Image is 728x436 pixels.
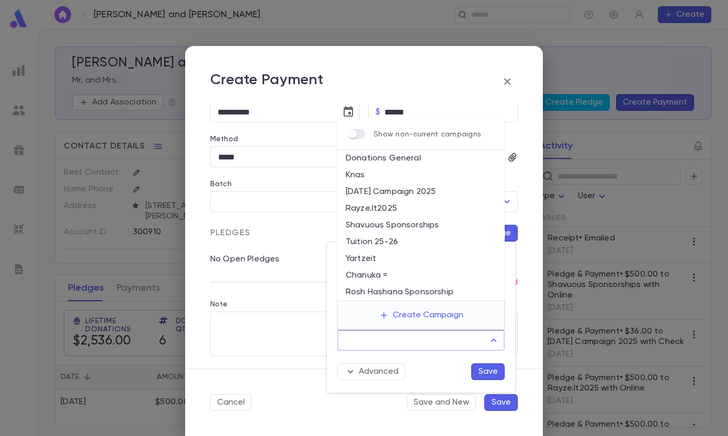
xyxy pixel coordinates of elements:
li: Rayze.It2025 [337,200,505,217]
li: Rosh Hashana Sponsorship [337,284,505,301]
button: Advanced [337,363,405,380]
li: Chanuka = [337,267,505,284]
p: Show non-current campaigns [373,130,481,139]
li: Donations General [337,150,505,167]
button: Close [486,333,501,348]
button: Save [471,363,505,380]
li: Tuition 25-26 [337,234,505,250]
li: [DATE] Campaign 2025 [337,183,505,200]
li: Knas [337,167,505,183]
li: Yartzeit [337,250,505,267]
button: Create Campaign [371,305,472,325]
li: Shavuous Sponsorships [337,217,505,234]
